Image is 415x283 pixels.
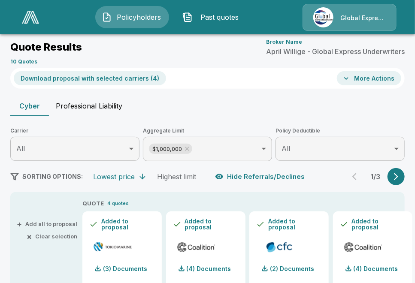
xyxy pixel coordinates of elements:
[115,12,163,22] span: Policyholders
[196,12,243,22] span: Past quotes
[95,6,169,28] button: Policyholders IconPolicyholders
[213,169,308,185] button: Hide Referrals/Declines
[17,221,22,227] span: +
[22,11,39,24] img: AA Logo
[103,266,147,272] p: (3) Documents
[10,96,49,116] button: Cyber
[93,172,135,181] div: Lowest price
[28,234,77,239] button: ×Clear selection
[49,96,129,116] button: Professional Liability
[268,218,322,230] p: Added to proposal
[352,218,406,230] p: Added to proposal
[276,126,405,135] span: Policy Deductible
[266,39,302,45] p: Broker Name
[16,144,25,153] span: All
[149,144,185,154] span: $1,000,000
[157,172,196,181] div: Highest limit
[102,12,112,22] img: Policyholders Icon
[93,241,133,253] img: tmhcccyber
[340,14,386,22] p: Global Express Underwriters
[185,218,239,230] p: Added to proposal
[367,173,384,180] p: 1 / 3
[313,7,333,27] img: Agency Icon
[270,266,314,272] p: (2) Documents
[143,126,272,135] span: Aggregate Limit
[10,126,139,135] span: Carrier
[176,241,216,253] img: coalitioncyber
[10,59,37,64] p: 10 Quotes
[107,200,129,207] p: 4 quotes
[337,71,401,85] button: More Actions
[10,42,82,52] p: Quote Results
[27,234,32,239] span: ×
[101,218,155,230] p: Added to proposal
[176,6,250,28] button: Past quotes IconPast quotes
[14,71,166,85] button: Download proposal with selected carriers (4)
[82,199,104,208] p: QUOTE
[354,266,398,272] p: (4) Documents
[266,48,405,55] p: April Willige - Global Express Underwriters
[343,241,383,253] img: coalitioncyberadmitted
[187,266,231,272] p: (4) Documents
[18,221,77,227] button: +Add all to proposal
[182,12,193,22] img: Past quotes Icon
[22,173,83,180] span: SORTING OPTIONS:
[303,4,397,31] a: Agency IconGlobal Express Underwriters
[149,144,192,154] div: $1,000,000
[260,241,300,253] img: cfccyber
[282,144,290,153] span: All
